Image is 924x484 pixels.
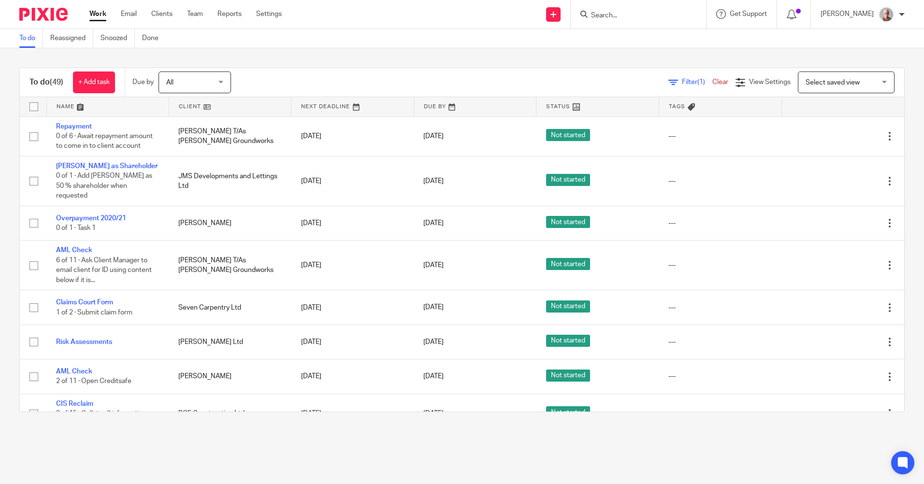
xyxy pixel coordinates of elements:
[56,339,112,345] a: Risk Assessments
[166,79,173,86] span: All
[546,129,590,141] span: Not started
[668,337,772,347] div: ---
[142,29,166,48] a: Done
[56,410,146,427] span: 0 of 15 · Collate all information needed
[56,173,152,199] span: 0 of 1 · Add [PERSON_NAME] as 50 % shareholder when requested
[56,247,92,254] a: AML Check
[730,11,767,17] span: Get Support
[56,133,153,150] span: 0 of 6 · Await repayment amount to come in to client account
[101,29,135,48] a: Snoozed
[50,78,63,86] span: (49)
[423,410,444,417] span: [DATE]
[151,9,173,19] a: Clients
[169,325,291,359] td: [PERSON_NAME] Ltd
[879,7,894,22] img: KR%20update.jpg
[682,79,712,85] span: Filter
[697,79,705,85] span: (1)
[423,373,444,380] span: [DATE]
[546,174,590,186] span: Not started
[546,300,590,313] span: Not started
[56,368,92,375] a: AML Check
[668,303,772,313] div: ---
[749,79,791,85] span: View Settings
[423,262,444,269] span: [DATE]
[668,409,772,418] div: ---
[668,260,772,270] div: ---
[291,241,414,290] td: [DATE]
[56,400,93,407] a: CIS Reclaim
[56,257,152,284] span: 6 of 11 · Ask Client Manager to email client for ID using content below if it is...
[291,290,414,325] td: [DATE]
[169,359,291,394] td: [PERSON_NAME]
[89,9,106,19] a: Work
[423,133,444,140] span: [DATE]
[169,241,291,290] td: [PERSON_NAME] T/As [PERSON_NAME] Groundworks
[291,156,414,206] td: [DATE]
[423,178,444,185] span: [DATE]
[169,116,291,156] td: [PERSON_NAME] T/As [PERSON_NAME] Groundworks
[291,206,414,241] td: [DATE]
[19,8,68,21] img: Pixie
[668,131,772,141] div: ---
[668,176,772,186] div: ---
[256,9,282,19] a: Settings
[668,371,772,381] div: ---
[546,335,590,347] span: Not started
[187,9,203,19] a: Team
[291,325,414,359] td: [DATE]
[291,116,414,156] td: [DATE]
[73,71,115,93] a: + Add task
[56,225,96,231] span: 0 of 1 · Task 1
[56,163,158,170] a: [PERSON_NAME] as Shareholder
[546,258,590,270] span: Not started
[590,12,677,20] input: Search
[169,394,291,433] td: RGE Construction Ltd
[56,299,113,306] a: Claims Court Form
[56,309,132,316] span: 1 of 2 · Submit claim form
[217,9,242,19] a: Reports
[291,359,414,394] td: [DATE]
[169,206,291,241] td: [PERSON_NAME]
[132,77,154,87] p: Due by
[423,339,444,345] span: [DATE]
[546,406,590,418] span: Not started
[669,104,685,109] span: Tags
[821,9,874,19] p: [PERSON_NAME]
[169,156,291,206] td: JMS Developments and Lettings Ltd
[423,220,444,227] span: [DATE]
[546,370,590,382] span: Not started
[806,79,860,86] span: Select saved view
[668,218,772,228] div: ---
[291,394,414,433] td: [DATE]
[169,290,291,325] td: Seven Carpentry Ltd
[121,9,137,19] a: Email
[50,29,93,48] a: Reassigned
[56,215,126,222] a: Overpayment 2020/21
[56,123,92,130] a: Repayment
[423,304,444,311] span: [DATE]
[56,378,131,385] span: 2 of 11 · Open Creditsafe
[19,29,43,48] a: To do
[546,216,590,228] span: Not started
[712,79,728,85] a: Clear
[29,77,63,87] h1: To do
